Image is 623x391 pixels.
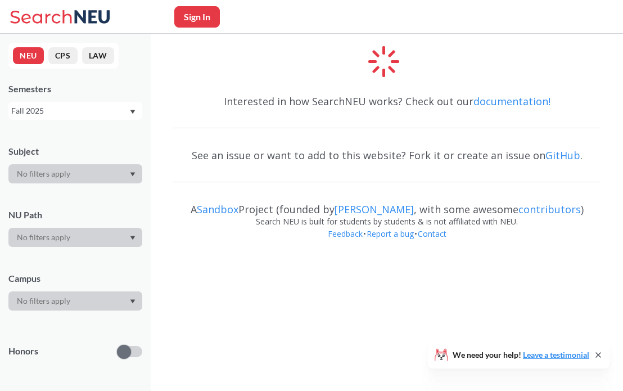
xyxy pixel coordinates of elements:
svg: Dropdown arrow [130,299,136,304]
a: documentation! [473,95,550,108]
div: Campus [8,272,142,285]
div: • • [173,228,601,257]
svg: Dropdown arrow [130,236,136,240]
a: [PERSON_NAME] [335,203,414,216]
button: Sign In [174,6,220,28]
div: Fall 2025 [11,105,129,117]
a: Report a bug [366,228,414,239]
svg: Dropdown arrow [130,172,136,177]
p: Honors [8,345,38,358]
div: Subject [8,145,142,158]
div: Dropdown arrow [8,291,142,311]
button: NEU [13,47,44,64]
div: Search NEU is built for students by students & is not affiliated with NEU. [173,215,601,228]
a: contributors [518,203,581,216]
button: CPS [48,47,78,64]
div: Dropdown arrow [8,164,142,183]
a: Leave a testimonial [523,350,589,359]
span: We need your help! [453,351,589,359]
div: See an issue or want to add to this website? Fork it or create an issue on . [173,139,601,172]
a: Contact [417,228,447,239]
a: Feedback [327,228,363,239]
svg: Dropdown arrow [130,110,136,114]
div: Fall 2025Dropdown arrow [8,102,142,120]
button: LAW [82,47,114,64]
a: GitHub [545,149,580,162]
a: Sandbox [197,203,238,216]
div: Dropdown arrow [8,228,142,247]
div: Interested in how SearchNEU works? Check out our [173,85,601,118]
div: Semesters [8,83,142,95]
div: A Project (founded by , with some awesome ) [173,193,601,215]
div: NU Path [8,209,142,221]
